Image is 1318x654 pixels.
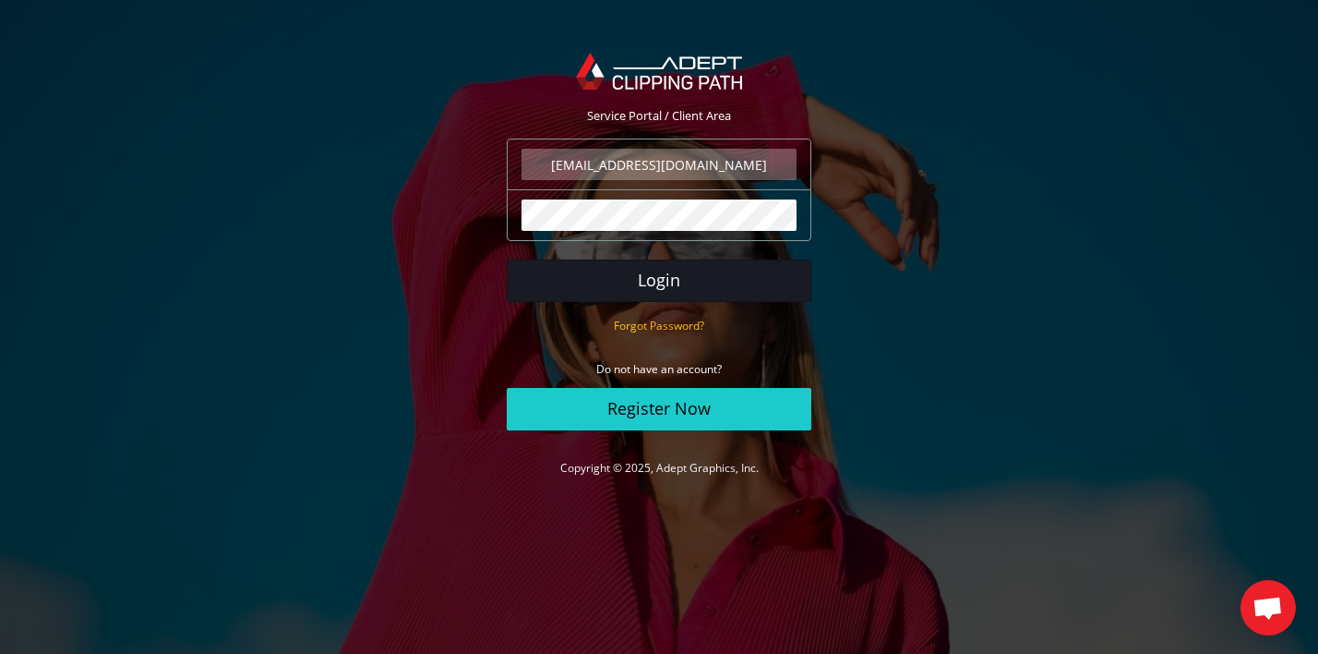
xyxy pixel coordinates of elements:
a: Open chat [1240,580,1296,636]
span: Service Portal / Client Area [587,107,731,124]
input: Email Address [521,149,797,180]
button: Login [507,260,811,302]
a: Copyright © 2025, Adept Graphics, Inc. [560,460,759,476]
small: Do not have an account? [596,361,722,377]
img: Adept Graphics [576,53,741,90]
a: Register Now [507,388,811,430]
small: Forgot Password? [614,318,704,333]
a: Forgot Password? [614,317,704,333]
